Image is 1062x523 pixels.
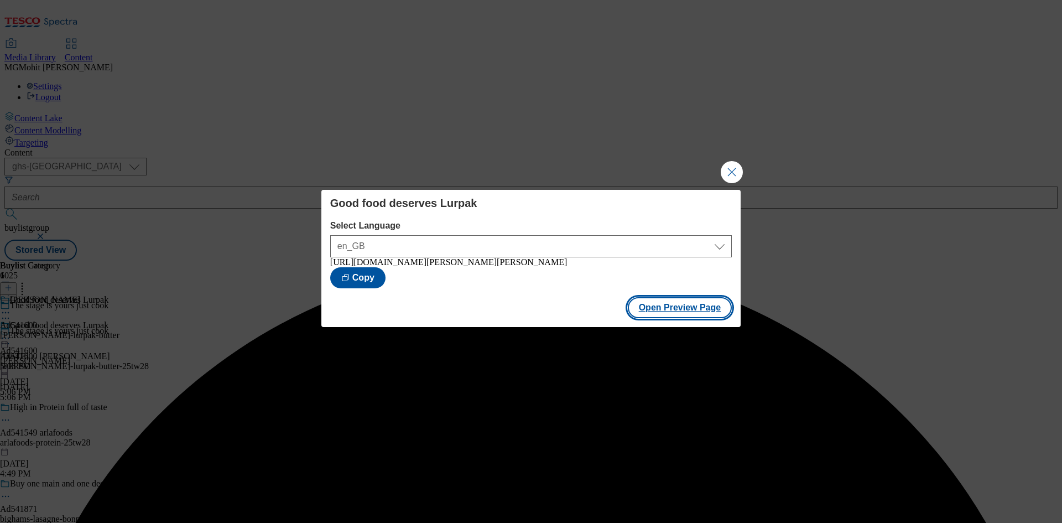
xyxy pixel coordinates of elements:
button: Close Modal [721,161,743,183]
div: [URL][DOMAIN_NAME][PERSON_NAME][PERSON_NAME] [330,257,732,267]
button: Copy [330,267,386,288]
button: Open Preview Page [628,297,732,318]
label: Select Language [330,221,732,231]
div: Modal [321,190,741,327]
h4: Good food deserves Lurpak [330,196,732,210]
